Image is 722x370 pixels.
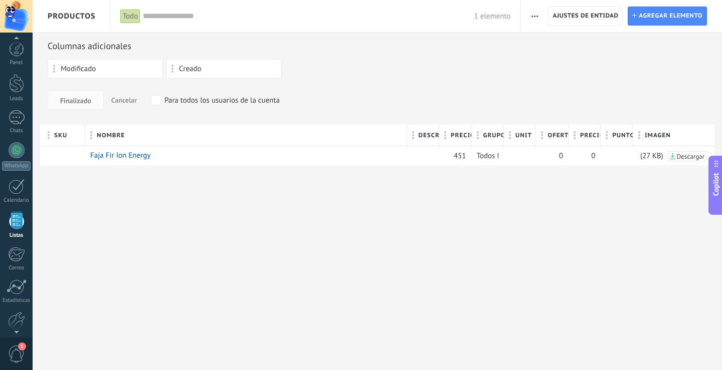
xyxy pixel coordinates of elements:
[179,66,202,73] span: Creado
[677,153,704,160] span: Descargar
[2,60,31,66] div: Panel
[454,151,466,161] span: 451
[527,7,542,26] button: Más
[548,7,623,26] button: Ajustes de entidad
[48,91,104,110] button: Finalizado
[580,131,607,140] span: Precio al por mayor , $
[667,151,707,161] button: Descargar
[640,151,663,161] span: (27 KB)
[120,9,141,24] div: Todo
[553,7,618,25] span: Ajustes de entidad
[472,146,499,165] div: Todos los productos
[639,7,702,25] span: Agregar elemento
[2,161,31,171] div: WhatsApp
[2,96,31,102] div: Leads
[2,297,31,304] div: Estadísticas
[548,131,574,140] span: Oferta especial 1 , $
[60,97,91,104] span: Finalizado
[18,342,26,350] span: 1
[48,40,707,52] div: Columnas adicionales
[645,131,671,140] span: Imagen
[2,128,31,134] div: Chats
[2,197,31,204] div: Calendario
[107,93,141,108] button: Cancelar
[111,96,137,105] span: Cancelar
[591,151,595,161] span: 0
[164,96,280,106] div: Para todos los usuarios de la cuenta
[477,151,540,161] span: Todos los productos
[711,173,721,196] span: Copilot
[54,131,67,140] span: SKU
[2,265,31,271] div: Correo
[90,151,150,160] a: Faja Fir Ion Energy
[559,151,563,161] span: 0
[2,232,31,239] div: Listas
[451,131,477,140] span: Precio , $
[474,12,511,21] span: 1 elemento
[61,66,96,73] span: Modificado
[97,131,125,140] span: Nombre
[419,131,445,140] span: Descripción
[515,131,532,140] span: Unit
[612,131,639,140] span: Puntos por compra
[483,131,506,140] span: Grupo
